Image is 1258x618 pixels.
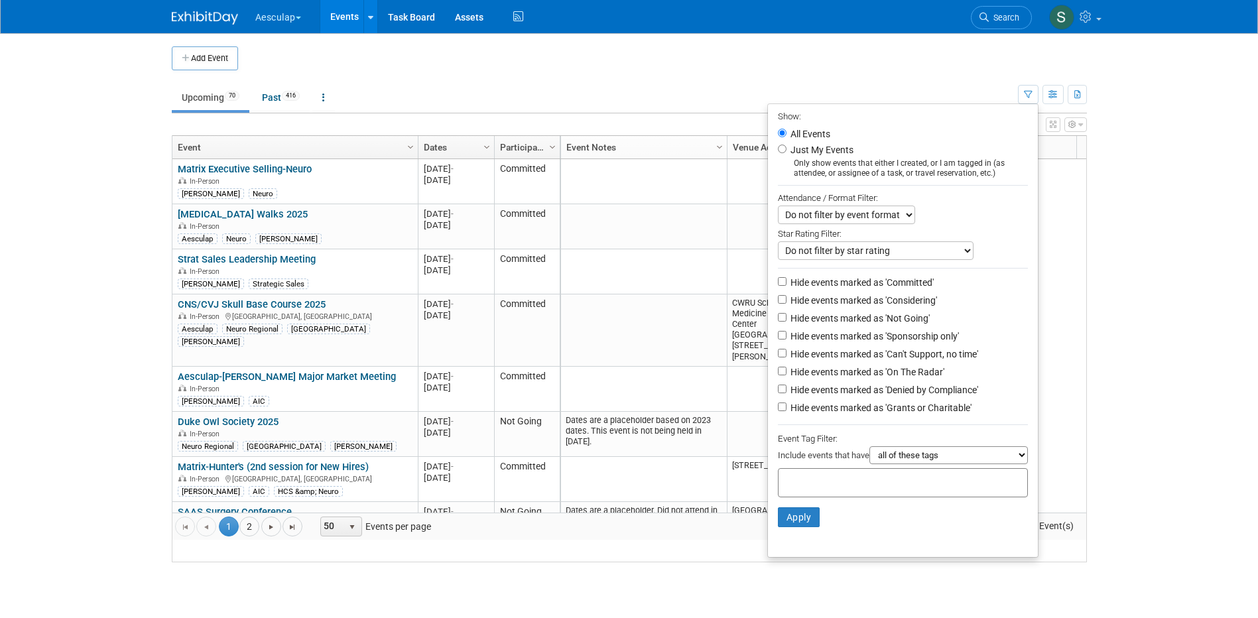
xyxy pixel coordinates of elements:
a: Column Settings [403,136,418,156]
a: Search [971,6,1032,29]
span: Column Settings [547,142,558,153]
div: [DATE] [424,461,488,472]
a: Dates [424,136,485,158]
label: Hide events marked as 'Considering' [788,294,937,307]
img: In-Person Event [178,312,186,319]
div: [DATE] [424,219,488,231]
button: Apply [778,507,820,527]
div: [DATE] [424,371,488,382]
a: Participation [500,136,551,158]
span: In-Person [190,267,223,276]
span: In-Person [190,222,223,231]
img: In-Person Event [178,222,186,229]
div: Star Rating Filter: [778,224,1028,241]
div: [DATE] [424,163,488,174]
div: [GEOGRAPHIC_DATA], [GEOGRAPHIC_DATA] [178,310,412,322]
div: [PERSON_NAME] [178,336,244,347]
span: In-Person [190,177,223,186]
div: AIC [249,486,269,497]
label: Hide events marked as 'Not Going' [788,312,930,325]
span: 70 [225,91,239,101]
td: [GEOGRAPHIC_DATA], [US_STATE] [727,502,818,547]
div: [PERSON_NAME] [178,486,244,497]
span: - [451,462,454,471]
span: 416 [282,91,300,101]
div: AIC [249,396,269,406]
a: Column Settings [479,136,494,156]
span: In-Person [190,312,223,321]
div: [DATE] [424,298,488,310]
span: In-Person [190,385,223,393]
td: Not Going [494,412,560,457]
span: - [451,507,454,517]
a: Column Settings [712,136,727,156]
div: [DATE] [424,506,488,517]
span: Events per page [303,517,444,536]
td: Committed [494,367,560,412]
span: Column Settings [714,142,725,153]
label: All Events [788,129,830,139]
div: Strategic Sales [249,278,308,289]
div: [PERSON_NAME] [178,278,244,289]
span: Go to the previous page [201,522,212,532]
a: [MEDICAL_DATA] Walks 2025 [178,208,308,220]
td: Committed [494,294,560,367]
div: [DATE] [424,310,488,321]
a: Event Notes [566,136,718,158]
div: [GEOGRAPHIC_DATA], [GEOGRAPHIC_DATA] [178,473,412,484]
span: In-Person [190,430,223,438]
div: Only show events that either I created, or I am tagged in (as attendee, or assignee of a task, or... [778,158,1028,178]
a: 2 [239,517,259,536]
td: Committed [494,204,560,249]
a: SAAS Surgery Conference [178,506,292,518]
div: Aesculap [178,324,218,334]
div: Neuro Regional [178,441,238,452]
td: Dates are a placeholder. Did not attend in [DATE]. [561,502,727,547]
div: Neuro Regional [222,324,283,334]
button: Add Event [172,46,238,70]
a: Upcoming70 [172,85,249,110]
a: Matrix Executive Selling-Neuro [178,163,312,175]
label: Hide events marked as 'Can't Support, no time' [788,347,978,361]
a: Go to the previous page [196,517,216,536]
div: [PERSON_NAME] [178,396,244,406]
img: In-Person Event [178,177,186,184]
div: HCS &amp; Neuro [274,486,343,497]
label: Just My Events [788,143,853,156]
span: 1 [219,517,239,536]
span: Go to the last page [287,522,298,532]
td: CWRU School of Medicine Service Center [GEOGRAPHIC_DATA][STREET_ADDRESS][PERSON_NAME] [727,294,818,367]
div: Include events that have [778,446,1028,468]
span: Go to the next page [266,522,277,532]
div: [GEOGRAPHIC_DATA] [287,324,370,334]
div: [DATE] [424,416,488,427]
img: In-Person Event [178,267,186,274]
span: - [451,209,454,219]
span: 50 [321,517,344,536]
img: ExhibitDay [172,11,238,25]
div: [DATE] [424,265,488,276]
label: Hide events marked as 'Sponsorship only' [788,330,959,343]
a: Go to the first page [175,517,195,536]
span: - [451,164,454,174]
span: Column Settings [405,142,416,153]
div: Neuro [222,233,251,244]
div: Event Tag Filter: [778,431,1028,446]
div: Show: [778,107,1028,124]
div: [DATE] [424,472,488,483]
span: Search [989,13,1019,23]
label: Hide events marked as 'Committed' [788,276,934,289]
a: Strat Sales Leadership Meeting [178,253,316,265]
a: Event [178,136,409,158]
div: [DATE] [424,174,488,186]
div: [DATE] [424,208,488,219]
td: Dates are a placeholder based on 2023 dates. This event is not being held in [DATE]. [561,412,727,457]
a: Matrix-Hunter's (2nd session for New Hires) [178,461,369,473]
td: Committed [494,457,560,502]
div: [GEOGRAPHIC_DATA] [243,441,326,452]
a: Venue Address [733,136,809,158]
a: Go to the next page [261,517,281,536]
label: Hide events marked as 'On The Radar' [788,365,944,379]
div: [DATE] [424,253,488,265]
span: Column Settings [481,142,492,153]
